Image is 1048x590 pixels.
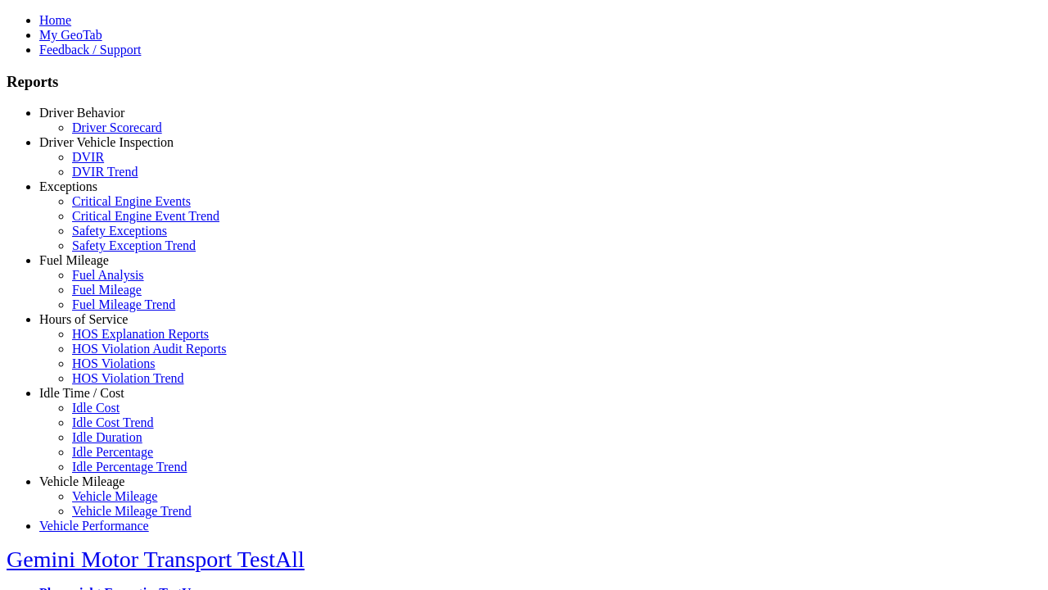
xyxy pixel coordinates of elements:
[39,386,124,400] a: Idle Time / Cost
[72,238,196,252] a: Safety Exception Trend
[72,401,120,415] a: Idle Cost
[72,297,175,311] a: Fuel Mileage Trend
[72,120,162,134] a: Driver Scorecard
[72,342,227,356] a: HOS Violation Audit Reports
[72,504,192,518] a: Vehicle Mileage Trend
[39,13,71,27] a: Home
[39,179,97,193] a: Exceptions
[39,253,109,267] a: Fuel Mileage
[39,312,128,326] a: Hours of Service
[7,547,305,572] a: Gemini Motor Transport TestAll
[72,445,153,459] a: Idle Percentage
[72,194,191,208] a: Critical Engine Events
[39,28,102,42] a: My GeoTab
[39,519,149,533] a: Vehicle Performance
[72,150,104,164] a: DVIR
[72,415,154,429] a: Idle Cost Trend
[39,106,124,120] a: Driver Behavior
[72,327,209,341] a: HOS Explanation Reports
[72,489,157,503] a: Vehicle Mileage
[72,460,187,474] a: Idle Percentage Trend
[39,474,124,488] a: Vehicle Mileage
[39,43,141,57] a: Feedback / Support
[7,73,1041,91] h3: Reports
[72,283,142,297] a: Fuel Mileage
[72,430,142,444] a: Idle Duration
[72,268,144,282] a: Fuel Analysis
[72,356,155,370] a: HOS Violations
[72,165,138,179] a: DVIR Trend
[72,224,167,238] a: Safety Exceptions
[72,209,219,223] a: Critical Engine Event Trend
[39,135,174,149] a: Driver Vehicle Inspection
[72,371,184,385] a: HOS Violation Trend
